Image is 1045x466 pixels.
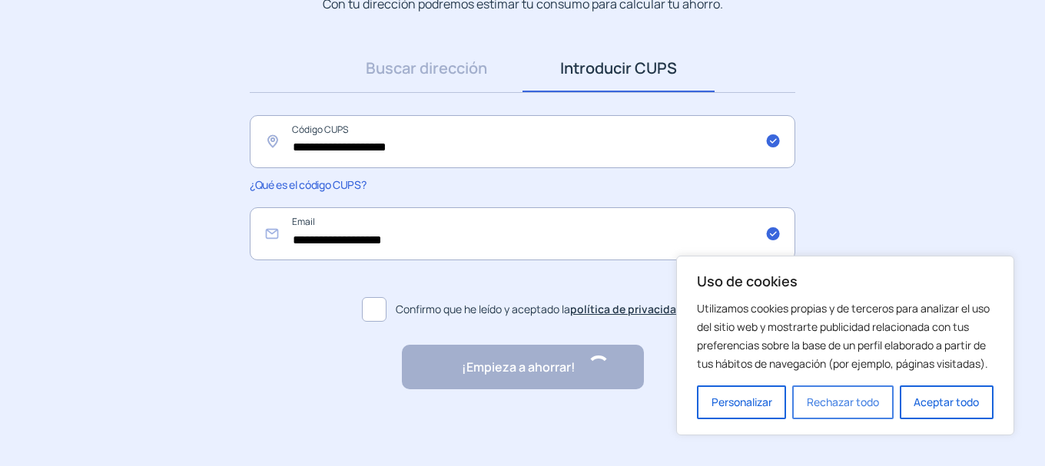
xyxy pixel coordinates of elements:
[676,256,1014,435] div: Uso de cookies
[792,385,893,419] button: Rechazar todo
[570,302,683,316] a: política de privacidad
[522,45,715,92] a: Introducir CUPS
[697,385,786,419] button: Personalizar
[697,299,994,373] p: Utilizamos cookies propias y de terceros para analizar el uso del sitio web y mostrarte publicida...
[250,177,366,192] span: ¿Qué es el código CUPS?
[330,45,522,92] a: Buscar dirección
[697,272,994,290] p: Uso de cookies
[900,385,994,419] button: Aceptar todo
[396,301,683,318] span: Confirmo que he leído y aceptado la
